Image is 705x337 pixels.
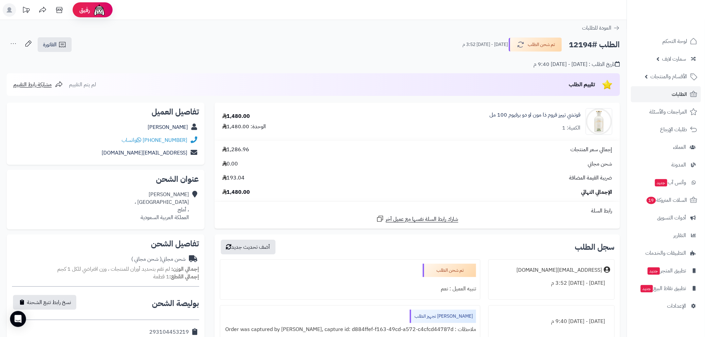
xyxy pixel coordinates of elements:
a: الإعدادات [631,298,701,314]
span: جديد [648,267,660,275]
button: أضف تحديث جديد [221,240,276,254]
span: الأقسام والمنتجات [651,72,687,81]
div: 1,480.00 [222,113,250,120]
span: شارك رابط السلة نفسها مع عميل آخر [386,215,458,223]
a: وآتس آبجديد [631,174,701,190]
div: 293104453219 [149,328,189,336]
div: Open Intercom Messenger [10,311,26,327]
span: الإعدادات [667,301,686,311]
a: مشاركة رابط التقييم [13,81,63,89]
span: 0.00 [222,160,238,168]
a: شارك رابط السلة نفسها مع عميل آخر [376,215,458,223]
span: 1,286.96 [222,146,250,154]
button: تم شحن الطلب [509,38,562,52]
a: واتساب [122,136,141,144]
span: تطبيق المتجر [647,266,686,275]
span: ضريبة القيمة المضافة [569,174,612,182]
div: [EMAIL_ADDRESS][DOMAIN_NAME] [516,266,602,274]
a: تطبيق نقاط البيعجديد [631,280,701,296]
span: 193.04 [222,174,245,182]
div: تاريخ الطلب : [DATE] - [DATE] 9:40 م [534,61,620,68]
span: لوحة التحكم [663,37,687,46]
a: التقارير [631,227,701,243]
a: المراجعات والأسئلة [631,104,701,120]
span: جديد [641,285,653,292]
span: طلبات الإرجاع [660,125,687,134]
span: 1,480.00 [222,188,250,196]
a: تطبيق المتجرجديد [631,263,701,279]
a: السلات المتروكة19 [631,192,701,208]
span: العودة للطلبات [582,24,612,32]
a: العملاء [631,139,701,155]
div: [DATE] - [DATE] 9:40 م [493,315,610,328]
h2: بوليصة الشحن [152,299,199,307]
a: المدونة [631,157,701,173]
span: المراجعات والأسئلة [650,107,687,117]
h2: تفاصيل الشحن [12,240,199,248]
button: نسخ رابط تتبع الشحنة [13,295,76,310]
span: وآتس آب [654,178,686,187]
span: العملاء [673,143,686,152]
span: لم يتم التقييم [69,81,96,89]
a: التطبيقات والخدمات [631,245,701,261]
a: قوتشي تييرز فروم ذا مون او دو برفيوم 100 مل [489,111,581,119]
span: لم تقم بتحديد أوزان للمنتجات ، وزن افتراضي للكل 1 كجم [57,265,170,273]
img: 1672589714-gucci-unisex-the-alchemists-garden-tears-from-the-moon-edp-34-oz-fragrances-3614228839... [586,108,612,135]
div: ملاحظات : Order was captured by [PERSON_NAME], capture id: d884ffef-f163-49cd-a572-c4cfcd44787d [224,323,476,336]
h2: عنوان الشحن [12,175,199,183]
span: جديد [655,179,667,186]
a: [EMAIL_ADDRESS][DOMAIN_NAME] [102,149,188,157]
a: العودة للطلبات [582,24,620,32]
small: [DATE] - [DATE] 3:52 م [462,41,508,48]
div: شحن مجاني [131,255,186,263]
span: التطبيقات والخدمات [646,248,686,258]
a: الطلبات [631,86,701,102]
h2: الطلب #12194 [569,38,620,52]
span: ( شحن مجاني ) [131,255,162,263]
a: لوحة التحكم [631,33,701,49]
span: سمارت لايف [662,54,686,64]
img: ai-face.png [93,3,106,17]
span: شحن مجاني [588,160,612,168]
span: نسخ رابط تتبع الشحنة [27,298,71,306]
a: تحديثات المنصة [18,3,34,18]
span: التقارير [674,231,686,240]
a: أدوات التسويق [631,210,701,226]
div: تم شحن الطلب [423,264,476,277]
span: تطبيق نقاط البيع [640,284,686,293]
small: 1 قطعة [153,273,199,281]
span: مشاركة رابط التقييم [13,81,52,89]
span: السلات المتروكة [646,195,687,205]
a: [PERSON_NAME] [148,123,188,131]
h3: سجل الطلب [575,243,615,251]
a: طلبات الإرجاع [631,122,701,138]
div: [DATE] - [DATE] 3:52 م [493,277,610,290]
span: تقييم الطلب [569,81,595,89]
strong: إجمالي الوزن: [171,265,199,273]
span: رفيق [79,6,90,14]
div: [PERSON_NAME] تجهيز الطلب [410,310,476,323]
span: 19 [647,197,656,204]
span: الفاتورة [43,41,57,49]
div: [PERSON_NAME] [GEOGRAPHIC_DATA] ، ، أملج المملكة العربية السعودية [135,191,189,221]
strong: إجمالي القطع: [169,273,199,281]
div: رابط السلة [217,207,617,215]
div: تنبيه العميل : نعم [224,282,476,295]
span: إجمالي سعر المنتجات [571,146,612,154]
h2: تفاصيل العميل [12,108,199,116]
span: المدونة [672,160,686,169]
a: [PHONE_NUMBER] [143,136,188,144]
span: الإجمالي النهائي [581,188,612,196]
span: الطلبات [672,90,687,99]
a: الفاتورة [38,37,72,52]
div: الوحدة: 1,480.00 [222,123,266,131]
div: الكمية: 1 [562,124,581,132]
span: أدوات التسويق [657,213,686,222]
